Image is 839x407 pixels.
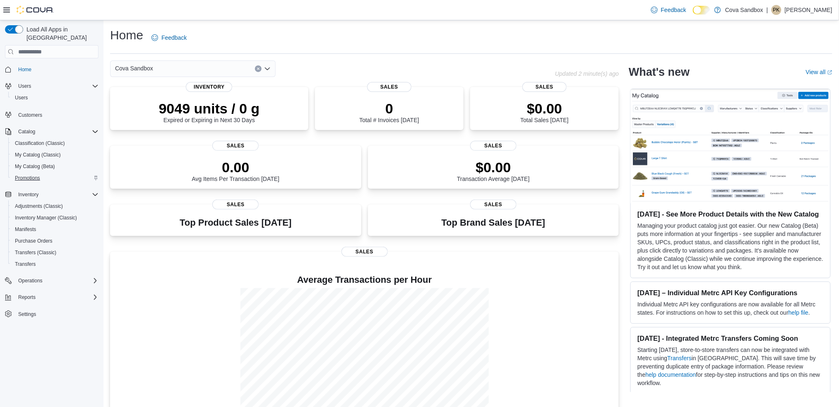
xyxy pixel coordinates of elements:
[789,309,808,316] a: help file
[15,276,99,286] span: Operations
[15,163,55,170] span: My Catalog (Beta)
[110,27,143,43] h1: Home
[2,63,102,75] button: Home
[15,190,42,200] button: Inventory
[18,66,31,73] span: Home
[15,238,53,244] span: Purchase Orders
[12,93,99,103] span: Users
[661,6,686,14] span: Feedback
[5,60,99,342] nav: Complex example
[192,159,279,176] p: 0.00
[159,100,260,117] p: 9049 units / 0 g
[668,355,692,361] a: Transfers
[15,175,40,181] span: Promotions
[12,259,39,269] a: Transfers
[12,161,58,171] a: My Catalog (Beta)
[8,235,102,247] button: Purchase Orders
[785,5,832,15] p: [PERSON_NAME]
[8,212,102,224] button: Inventory Manager (Classic)
[767,5,768,15] p: |
[8,137,102,149] button: Classification (Classic)
[457,159,530,182] div: Transaction Average [DATE]
[806,69,832,75] a: View allExternal link
[12,236,56,246] a: Purchase Orders
[8,92,102,104] button: Users
[8,161,102,172] button: My Catalog (Beta)
[15,140,65,147] span: Classification (Classic)
[470,141,517,151] span: Sales
[442,218,546,228] h3: Top Brand Sales [DATE]
[637,222,824,271] p: Managing your product catalog just got easier. Our new Catalog (Beta) puts more information at yo...
[341,247,388,257] span: Sales
[212,200,259,210] span: Sales
[2,80,102,92] button: Users
[637,289,824,297] h3: [DATE] – Individual Metrc API Key Configurations
[12,201,66,211] a: Adjustments (Classic)
[2,308,102,320] button: Settings
[359,100,419,117] p: 0
[18,294,36,301] span: Reports
[18,112,42,118] span: Customers
[522,82,567,92] span: Sales
[192,159,279,182] div: Avg Items Per Transaction [DATE]
[367,82,412,92] span: Sales
[359,100,419,123] div: Total # Invoices [DATE]
[159,100,260,123] div: Expired or Expiring in Next 30 Days
[186,82,232,92] span: Inventory
[12,213,99,223] span: Inventory Manager (Classic)
[12,150,99,160] span: My Catalog (Classic)
[2,291,102,303] button: Reports
[18,83,31,89] span: Users
[15,81,34,91] button: Users
[15,94,28,101] span: Users
[12,161,99,171] span: My Catalog (Beta)
[15,292,39,302] button: Reports
[117,275,612,285] h4: Average Transactions per Hour
[637,210,824,218] h3: [DATE] - See More Product Details with the New Catalog
[637,334,824,342] h3: [DATE] - Integrated Metrc Transfers Coming Soon
[17,6,54,14] img: Cova
[212,141,259,151] span: Sales
[8,247,102,258] button: Transfers (Classic)
[8,224,102,235] button: Manifests
[15,276,46,286] button: Operations
[520,100,568,123] div: Total Sales [DATE]
[2,108,102,120] button: Customers
[773,5,780,15] span: PK
[115,63,153,73] span: Cova Sandbox
[12,224,39,234] a: Manifests
[18,128,35,135] span: Catalog
[180,218,291,228] h3: Top Product Sales [DATE]
[8,149,102,161] button: My Catalog (Classic)
[15,127,38,137] button: Catalog
[15,292,99,302] span: Reports
[15,214,77,221] span: Inventory Manager (Classic)
[12,150,64,160] a: My Catalog (Classic)
[8,258,102,270] button: Transfers
[15,109,99,120] span: Customers
[15,203,63,210] span: Adjustments (Classic)
[18,191,38,198] span: Inventory
[12,93,31,103] a: Users
[15,226,36,233] span: Manifests
[12,236,99,246] span: Purchase Orders
[646,371,696,378] a: help documentation
[12,213,80,223] a: Inventory Manager (Classic)
[23,25,99,42] span: Load All Apps in [GEOGRAPHIC_DATA]
[772,5,781,15] div: Prajkta Kusurkar
[12,138,99,148] span: Classification (Classic)
[15,65,35,75] a: Home
[2,189,102,200] button: Inventory
[15,110,46,120] a: Customers
[12,173,43,183] a: Promotions
[12,259,99,269] span: Transfers
[2,275,102,287] button: Operations
[2,126,102,137] button: Catalog
[15,309,99,319] span: Settings
[161,34,187,42] span: Feedback
[15,190,99,200] span: Inventory
[725,5,763,15] p: Cova Sandbox
[637,300,824,317] p: Individual Metrc API key configurations are now available for all Metrc states. For instructions ...
[15,152,61,158] span: My Catalog (Classic)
